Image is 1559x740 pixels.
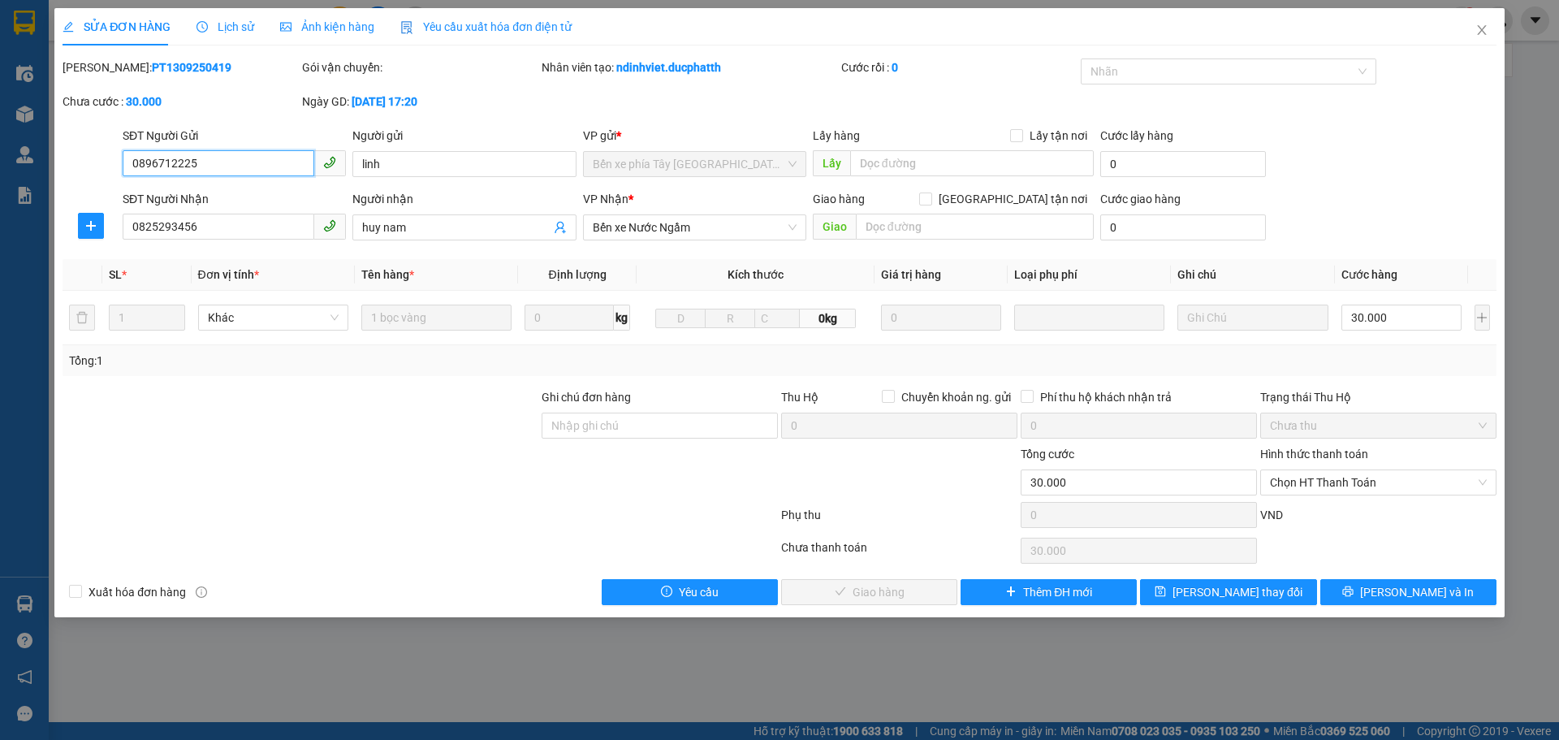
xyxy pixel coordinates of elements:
[1260,388,1496,406] div: Trạng thái Thu Hộ
[1021,448,1074,461] span: Tổng cước
[323,219,336,232] span: phone
[1140,579,1316,605] button: save[PERSON_NAME] thay đổi
[813,129,860,142] span: Lấy hàng
[895,388,1017,406] span: Chuyển khoản ng. gửi
[583,193,628,206] span: VP Nhận
[302,93,538,110] div: Ngày GD:
[881,268,941,281] span: Giá trị hàng
[208,305,339,330] span: Khác
[583,127,806,145] div: VP gửi
[109,268,122,281] span: SL
[1034,388,1178,406] span: Phí thu hộ khách nhận trả
[542,413,778,439] input: Ghi chú đơn hàng
[1260,508,1283,521] span: VND
[1023,583,1092,601] span: Thêm ĐH mới
[548,268,606,281] span: Định lượng
[152,61,231,74] b: PT1309250419
[961,579,1137,605] button: plusThêm ĐH mới
[196,20,254,33] span: Lịch sử
[1100,129,1173,142] label: Cước lấy hàng
[781,391,818,404] span: Thu Hộ
[1475,305,1490,331] button: plus
[1341,268,1397,281] span: Cước hàng
[1270,413,1487,438] span: Chưa thu
[728,268,784,281] span: Kích thước
[1023,127,1094,145] span: Lấy tận nơi
[1270,470,1487,495] span: Chọn HT Thanh Toán
[892,61,898,74] b: 0
[1320,579,1496,605] button: printer[PERSON_NAME] và In
[602,579,778,605] button: exclamation-circleYêu cầu
[323,156,336,169] span: phone
[614,305,630,331] span: kg
[856,214,1094,240] input: Dọc đường
[1171,259,1334,291] th: Ghi chú
[63,58,299,76] div: [PERSON_NAME]:
[63,20,171,33] span: SỬA ĐƠN HÀNG
[1100,193,1181,206] label: Cước giao hàng
[754,309,800,328] input: C
[1100,214,1266,240] input: Cước giao hàng
[779,539,1019,567] div: Chưa thanh toán
[1100,151,1266,177] input: Cước lấy hàng
[280,21,292,32] span: picture
[79,219,103,232] span: plus
[63,21,74,32] span: edit
[881,305,1002,331] input: 0
[593,215,797,240] span: Bến xe Nước Ngầm
[781,579,957,605] button: checkGiao hàng
[542,58,838,76] div: Nhân viên tạo:
[352,190,576,208] div: Người nhận
[78,213,104,239] button: plus
[1155,586,1166,599] span: save
[361,268,414,281] span: Tên hàng
[1260,448,1368,461] label: Hình thức thanh toán
[302,58,538,76] div: Gói vận chuyển:
[196,586,207,598] span: info-circle
[813,214,856,240] span: Giao
[705,309,755,328] input: R
[1360,583,1474,601] span: [PERSON_NAME] và In
[1177,305,1328,331] input: Ghi Chú
[123,190,346,208] div: SĐT Người Nhận
[361,305,512,331] input: VD: Bàn, Ghế
[196,21,208,32] span: clock-circle
[123,127,346,145] div: SĐT Người Gửi
[542,391,631,404] label: Ghi chú đơn hàng
[655,309,706,328] input: D
[779,506,1019,534] div: Phụ thu
[1459,8,1505,54] button: Close
[400,21,413,34] img: icon
[679,583,719,601] span: Yêu cầu
[126,95,162,108] b: 30.000
[82,583,192,601] span: Xuất hóa đơn hàng
[69,305,95,331] button: delete
[800,309,855,328] span: 0kg
[1475,24,1488,37] span: close
[1342,586,1354,599] span: printer
[554,221,567,234] span: user-add
[1005,586,1017,599] span: plus
[198,268,259,281] span: Đơn vị tính
[616,61,721,74] b: ndinhviet.ducphatth
[932,190,1094,208] span: [GEOGRAPHIC_DATA] tận nơi
[813,193,865,206] span: Giao hàng
[593,152,797,176] span: Bến xe phía Tây Thanh Hóa
[352,95,417,108] b: [DATE] 17:20
[69,352,602,370] div: Tổng: 1
[400,20,572,33] span: Yêu cầu xuất hóa đơn điện tử
[63,93,299,110] div: Chưa cước :
[280,20,374,33] span: Ảnh kiện hàng
[1172,583,1302,601] span: [PERSON_NAME] thay đổi
[661,586,672,599] span: exclamation-circle
[813,150,850,176] span: Lấy
[850,150,1094,176] input: Dọc đường
[1008,259,1171,291] th: Loại phụ phí
[352,127,576,145] div: Người gửi
[841,58,1077,76] div: Cước rồi :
